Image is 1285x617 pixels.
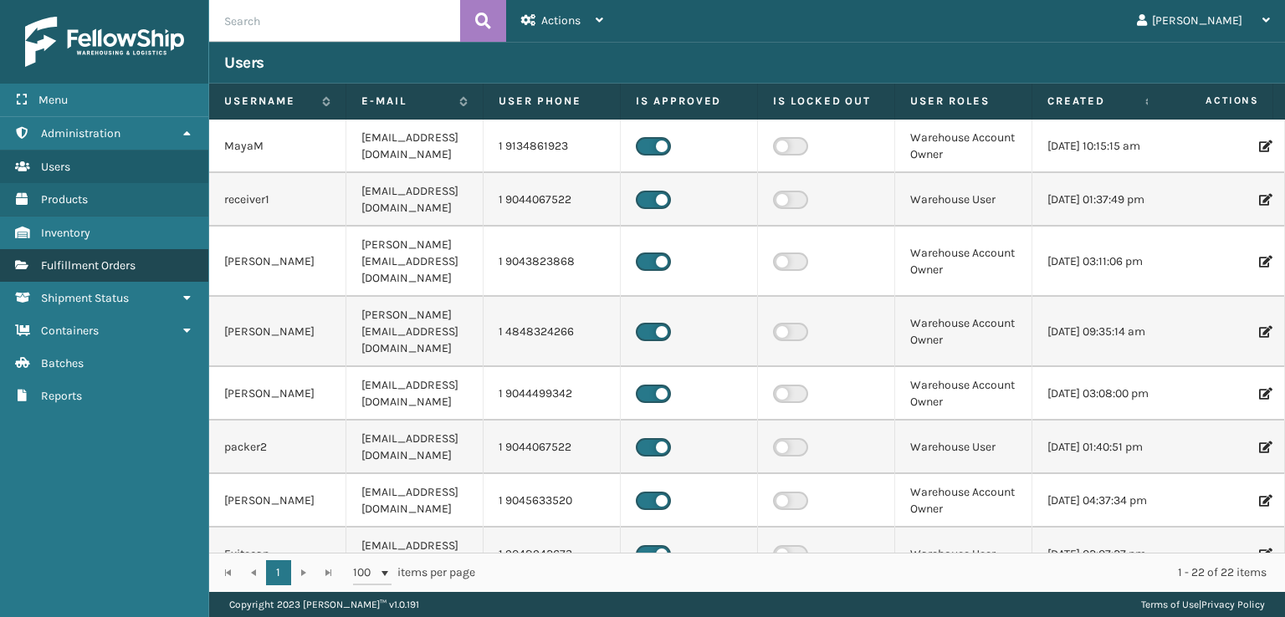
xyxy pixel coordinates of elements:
[209,474,346,528] td: [PERSON_NAME]
[346,173,484,227] td: [EMAIL_ADDRESS][DOMAIN_NAME]
[346,528,484,581] td: [EMAIL_ADDRESS][DOMAIN_NAME]
[209,421,346,474] td: packer2
[484,297,621,367] td: 1 4848324266
[41,192,88,207] span: Products
[346,474,484,528] td: [EMAIL_ADDRESS][DOMAIN_NAME]
[895,367,1032,421] td: Warehouse Account Owner
[1047,94,1137,109] label: Created
[895,297,1032,367] td: Warehouse Account Owner
[895,173,1032,227] td: Warehouse User
[1259,326,1269,338] i: Edit
[541,13,581,28] span: Actions
[895,474,1032,528] td: Warehouse Account Owner
[38,93,68,107] span: Menu
[499,94,605,109] label: User phone
[1259,441,1269,453] i: Edit
[353,560,475,585] span: items per page
[224,94,314,109] label: Username
[1259,388,1269,400] i: Edit
[346,120,484,173] td: [EMAIL_ADDRESS][DOMAIN_NAME]
[1259,194,1269,206] i: Edit
[41,126,120,140] span: Administration
[346,421,484,474] td: [EMAIL_ADDRESS][DOMAIN_NAME]
[1153,87,1269,115] span: Actions
[484,528,621,581] td: 1 9048942673
[209,227,346,297] td: [PERSON_NAME]
[1032,528,1170,581] td: [DATE] 02:07:27 pm
[41,258,136,273] span: Fulfillment Orders
[209,528,346,581] td: Exitscan
[209,120,346,173] td: MayaM
[1141,599,1199,610] a: Terms of Use
[1032,367,1170,421] td: [DATE] 03:08:00 pm
[25,17,184,67] img: logo
[636,94,742,109] label: Is Approved
[353,564,378,581] span: 100
[484,367,621,421] td: 1 9044499342
[895,227,1032,297] td: Warehouse Account Owner
[1032,173,1170,227] td: [DATE] 01:37:49 pm
[41,226,90,240] span: Inventory
[484,227,621,297] td: 1 9043823868
[1032,297,1170,367] td: [DATE] 09:35:14 am
[895,421,1032,474] td: Warehouse User
[499,564,1267,581] div: 1 - 22 of 22 items
[266,560,291,585] a: 1
[41,291,129,305] span: Shipment Status
[1141,592,1265,617] div: |
[1032,227,1170,297] td: [DATE] 03:11:06 pm
[41,160,70,174] span: Users
[1259,548,1269,560] i: Edit
[484,421,621,474] td: 1 9044067522
[346,227,484,297] td: [PERSON_NAME][EMAIL_ADDRESS][DOMAIN_NAME]
[484,173,621,227] td: 1 9044067522
[1259,495,1269,507] i: Edit
[346,367,484,421] td: [EMAIL_ADDRESS][DOMAIN_NAME]
[1201,599,1265,610] a: Privacy Policy
[41,356,84,370] span: Batches
[895,120,1032,173] td: Warehouse Account Owner
[1032,474,1170,528] td: [DATE] 04:37:34 pm
[484,474,621,528] td: 1 9045633520
[895,528,1032,581] td: Warehouse User
[1032,120,1170,173] td: [DATE] 10:15:15 am
[1032,421,1170,474] td: [DATE] 01:40:51 pm
[209,173,346,227] td: receiver1
[209,367,346,421] td: [PERSON_NAME]
[910,94,1016,109] label: User Roles
[224,53,264,73] h3: Users
[229,592,419,617] p: Copyright 2023 [PERSON_NAME]™ v 1.0.191
[484,120,621,173] td: 1 9134861923
[1259,256,1269,268] i: Edit
[41,324,99,338] span: Containers
[41,389,82,403] span: Reports
[773,94,879,109] label: Is Locked Out
[209,297,346,367] td: [PERSON_NAME]
[1259,140,1269,152] i: Edit
[346,297,484,367] td: [PERSON_NAME][EMAIL_ADDRESS][DOMAIN_NAME]
[361,94,451,109] label: E-mail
